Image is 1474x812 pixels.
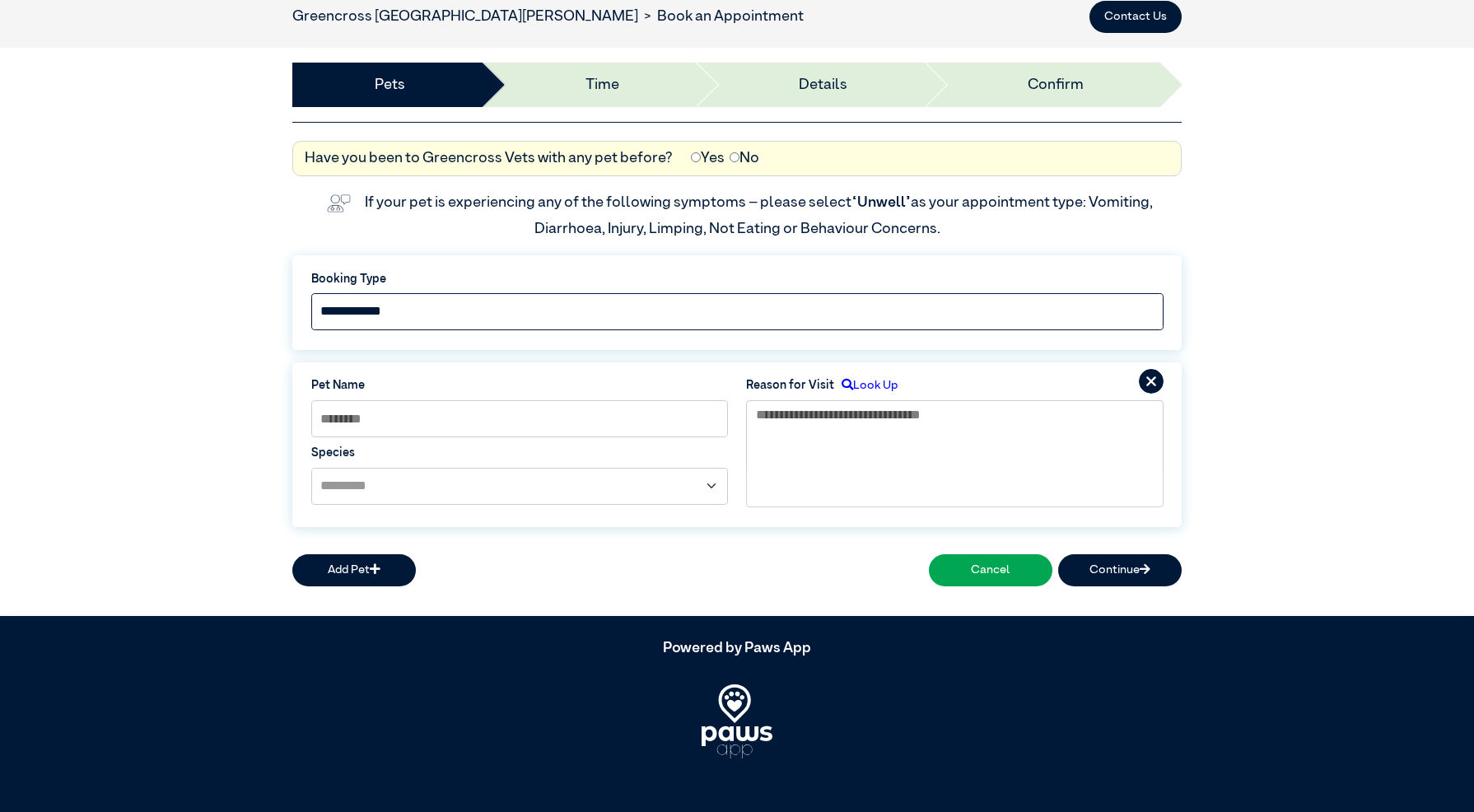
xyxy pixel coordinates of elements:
[375,74,405,96] a: Pets
[321,189,357,218] img: vet
[311,271,1164,289] label: Booking Type
[702,684,772,758] img: PawsApp
[311,445,729,463] label: Species
[365,195,1155,236] label: If your pet is experiencing any of the following symptoms – please select as your appointment typ...
[292,6,804,28] nav: breadcrumb
[292,640,1182,658] h5: Powered by Paws App
[929,554,1052,587] button: Cancel
[311,377,729,395] label: Pet Name
[746,377,834,395] label: Reason for Visit
[292,9,638,24] a: Greencross [GEOGRAPHIC_DATA][PERSON_NAME]
[730,152,739,162] input: No
[305,147,673,170] label: Have you been to Greencross Vets with any pet before?
[1058,554,1182,587] button: Continue
[638,6,804,28] li: Book an Appointment
[292,554,416,587] button: Add Pet
[1089,1,1182,34] button: Contact Us
[730,147,759,170] label: No
[834,377,898,395] label: Look Up
[691,152,701,162] input: Yes
[691,147,725,170] label: Yes
[851,195,911,210] span: “Unwell”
